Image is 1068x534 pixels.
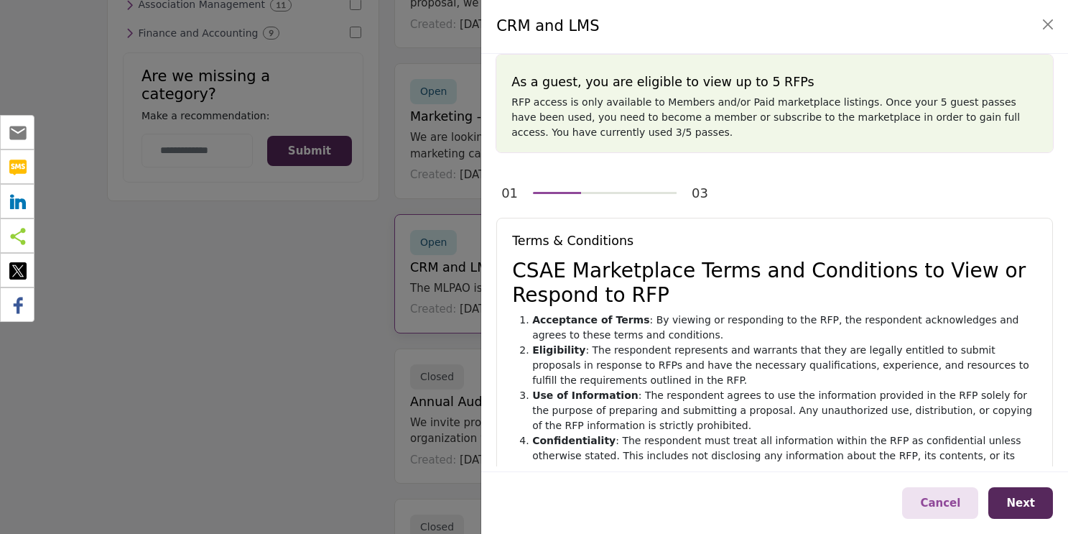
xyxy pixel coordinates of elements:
strong: Use of Information [532,390,639,401]
span: Next [1006,497,1035,510]
h5: Terms & Conditions [512,234,1037,249]
li: : The respondent must treat all information within the RFP as confidential unless otherwise state... [532,433,1037,479]
span: Cancel [920,497,960,510]
button: Next [988,487,1053,520]
p: RFP access is only available to Members and/or Paid marketplace listings. Once your 5 guest passe... [511,95,1038,140]
button: Cancel [902,487,978,520]
strong: Confidentiality [532,435,616,446]
strong: Eligibility [532,344,585,356]
li: : By viewing or responding to the RFP, the respondent acknowledges and agrees to these terms and ... [532,313,1037,343]
h5: As a guest, you are eligible to view up to 5 RFPs [511,75,1038,90]
li: : The respondent represents and warrants that they are legally entitled to submit proposals in re... [532,343,1037,388]
div: 03 [692,183,708,203]
h4: CRM and LMS [496,15,599,38]
h2: CSAE Marketplace Terms and Conditions to View or Respond to RFP [512,259,1037,307]
li: : The respondent agrees to use the information provided in the RFP solely for the purpose of prep... [532,388,1037,433]
div: 01 [501,183,518,203]
strong: Acceptance of Terms [532,314,649,326]
button: Close [1038,14,1058,34]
